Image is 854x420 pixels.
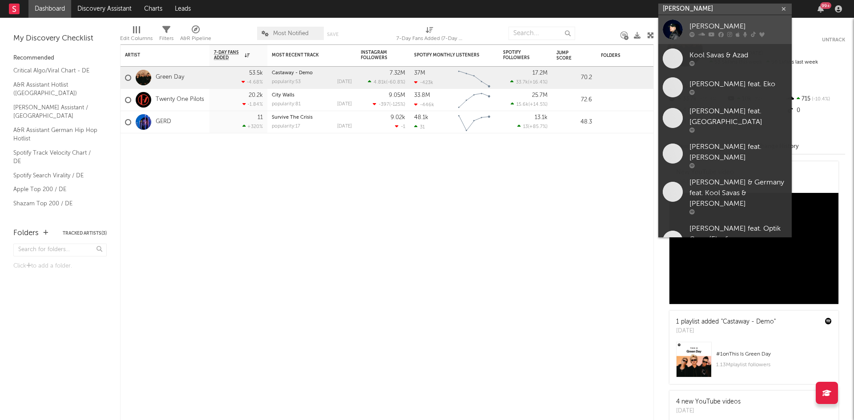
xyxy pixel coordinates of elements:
[454,89,494,111] svg: Chart title
[387,80,404,85] span: -60.8 %
[556,95,592,105] div: 72.6
[159,22,173,48] div: Filters
[414,115,428,120] div: 48.1k
[249,92,263,98] div: 20.2k
[13,80,98,98] a: A&R Assistant Hotlist ([GEOGRAPHIC_DATA])
[390,70,405,76] div: 7.32M
[414,102,434,108] div: -446k
[658,44,792,73] a: Kool Savas & Azad
[272,93,352,98] div: City Walls
[516,80,528,85] span: 33.7k
[658,219,792,276] a: [PERSON_NAME] feat. Optik Crew (Eko & [PERSON_NAME] & [PERSON_NAME])
[676,317,776,327] div: 1 playlist added
[272,102,301,107] div: popularity: 81
[454,67,494,89] svg: Chart title
[689,106,787,128] div: [PERSON_NAME] feat. [GEOGRAPHIC_DATA]
[249,70,263,76] div: 53.5k
[676,327,776,336] div: [DATE]
[391,102,404,107] span: -125 %
[13,53,107,64] div: Recommended
[361,50,392,60] div: Instagram Followers
[658,102,792,137] a: [PERSON_NAME] feat. [GEOGRAPHIC_DATA]
[63,231,107,236] button: Tracked Artists(3)
[13,184,98,194] a: Apple Top 200 / DE
[676,397,741,407] div: 4 new YouTube videos
[156,74,184,81] a: Green Day
[689,142,787,163] div: [PERSON_NAME] feat. [PERSON_NAME]
[156,96,204,104] a: Twenty One Pilots
[669,342,838,384] a: #1onThis Is Green Day1.13Mplaylist followers
[272,71,352,76] div: Castaway - Demo
[13,244,107,256] input: Search for folders...
[786,105,845,116] div: 0
[242,101,263,107] div: -1.84 %
[658,73,792,102] a: [PERSON_NAME] feat. Eko
[13,66,98,76] a: Critical Algo/Viral Chart - DE
[272,52,338,58] div: Most Recent Track
[159,33,173,44] div: Filters
[180,33,211,44] div: A&R Pipeline
[13,228,39,239] div: Folders
[676,407,741,416] div: [DATE]
[658,137,792,173] a: [PERSON_NAME] feat. [PERSON_NAME]
[822,36,845,44] button: Untrack
[689,21,787,32] div: [PERSON_NAME]
[368,79,405,85] div: ( )
[156,118,171,126] a: GERD
[786,93,845,105] div: 715
[125,52,192,58] div: Artist
[396,33,463,44] div: 7-Day Fans Added (7-Day Fans Added)
[214,50,242,60] span: 7-Day Fans Added
[508,27,575,40] input: Search...
[379,102,389,107] span: -397
[13,171,98,180] a: Spotify Search Virality / DE
[120,22,153,48] div: Edit Columns
[658,173,792,219] a: [PERSON_NAME] & Germany feat. Kool Savas & [PERSON_NAME]
[242,124,263,129] div: +320 %
[414,52,481,58] div: Spotify Monthly Listeners
[532,92,548,98] div: 25.7M
[556,117,592,128] div: 48.3
[396,22,463,48] div: 7-Day Fans Added (7-Day Fans Added)
[414,70,425,76] div: 37M
[532,70,548,76] div: 17.2M
[529,124,546,129] span: +85.7 %
[272,115,313,120] a: Survive The Crisis
[556,50,579,61] div: Jump Score
[272,71,313,76] a: Castaway - Demo
[373,101,405,107] div: ( )
[503,50,534,60] div: Spotify Followers
[337,102,352,107] div: [DATE]
[689,177,787,209] div: [PERSON_NAME] & Germany feat. Kool Savas & [PERSON_NAME]
[374,80,386,85] span: 4.81k
[391,115,405,120] div: 9.02k
[658,15,792,44] a: [PERSON_NAME]
[273,31,309,36] span: Most Notified
[13,199,98,208] a: Shazam Top 200 / DE
[120,33,153,44] div: Edit Columns
[327,32,338,37] button: Save
[689,79,787,90] div: [PERSON_NAME] feat. Eko
[414,124,425,130] div: 31
[601,53,668,58] div: Folders
[530,102,546,107] span: +14.5 %
[13,261,107,272] div: Click to add a folder.
[454,111,494,133] svg: Chart title
[180,22,211,48] div: A&R Pipeline
[556,72,592,83] div: 70.2
[414,80,433,85] div: -423k
[689,50,787,61] div: Kool Savas & Azad
[516,102,528,107] span: 15.6k
[13,125,98,144] a: A&R Assistant German Hip Hop Hotlist
[13,33,107,44] div: My Discovery Checklist
[510,79,548,85] div: ( )
[820,2,831,9] div: 99 +
[337,124,352,129] div: [DATE]
[511,101,548,107] div: ( )
[13,103,98,121] a: [PERSON_NAME] Assistant / [GEOGRAPHIC_DATA]
[517,124,548,129] div: ( )
[389,92,405,98] div: 9.05M
[818,5,824,12] button: 99+
[337,80,352,84] div: [DATE]
[523,124,528,129] span: 13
